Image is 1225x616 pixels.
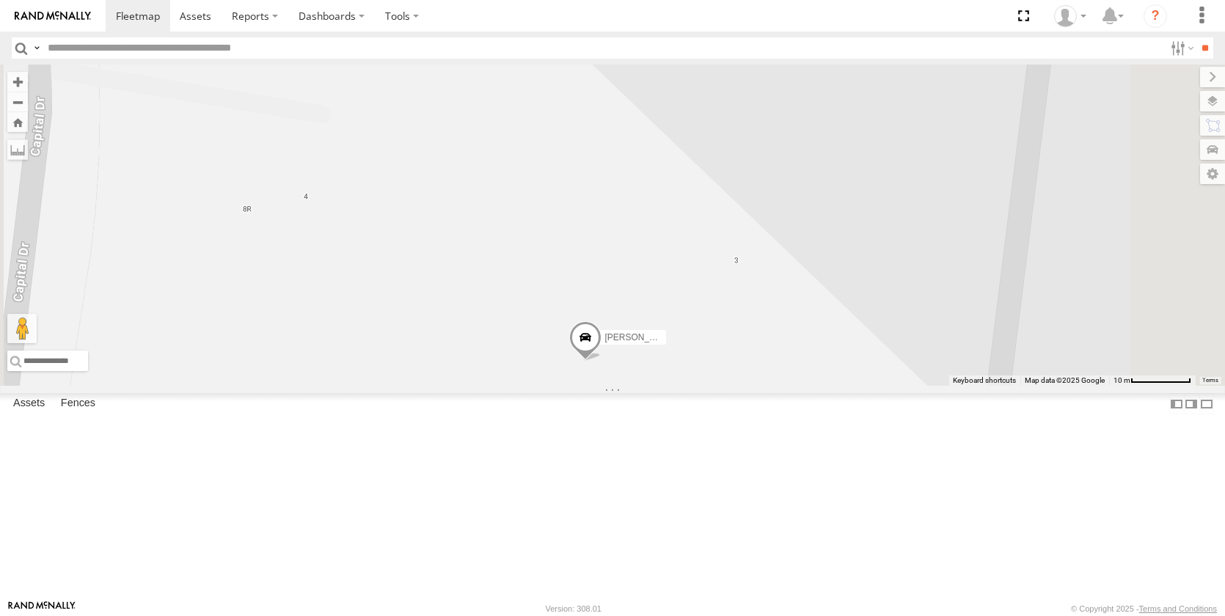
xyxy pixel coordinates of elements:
span: Map data ©2025 Google [1025,376,1105,384]
span: 10 m [1114,376,1130,384]
i: ? [1144,4,1167,28]
label: Fences [54,394,103,414]
span: [PERSON_NAME] [604,332,677,342]
button: Zoom out [7,92,28,112]
button: Drag Pegman onto the map to open Street View [7,314,37,343]
a: Visit our Website [8,601,76,616]
label: Dock Summary Table to the Left [1169,393,1184,414]
button: Zoom Home [7,112,28,132]
label: Hide Summary Table [1199,393,1214,414]
label: Assets [6,394,52,414]
label: Search Filter Options [1165,37,1196,59]
button: Keyboard shortcuts [953,375,1016,386]
button: Zoom in [7,72,28,92]
div: Jake Allan [1049,5,1091,27]
img: rand-logo.svg [15,11,91,21]
a: Terms and Conditions [1139,604,1217,613]
label: Dock Summary Table to the Right [1184,393,1199,414]
div: Version: 308.01 [546,604,601,613]
div: © Copyright 2025 - [1071,604,1217,613]
a: Terms (opens in new tab) [1203,378,1218,384]
label: Map Settings [1200,164,1225,184]
label: Measure [7,139,28,160]
button: Map scale: 10 m per 79 pixels [1109,375,1196,386]
label: Search Query [31,37,43,59]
